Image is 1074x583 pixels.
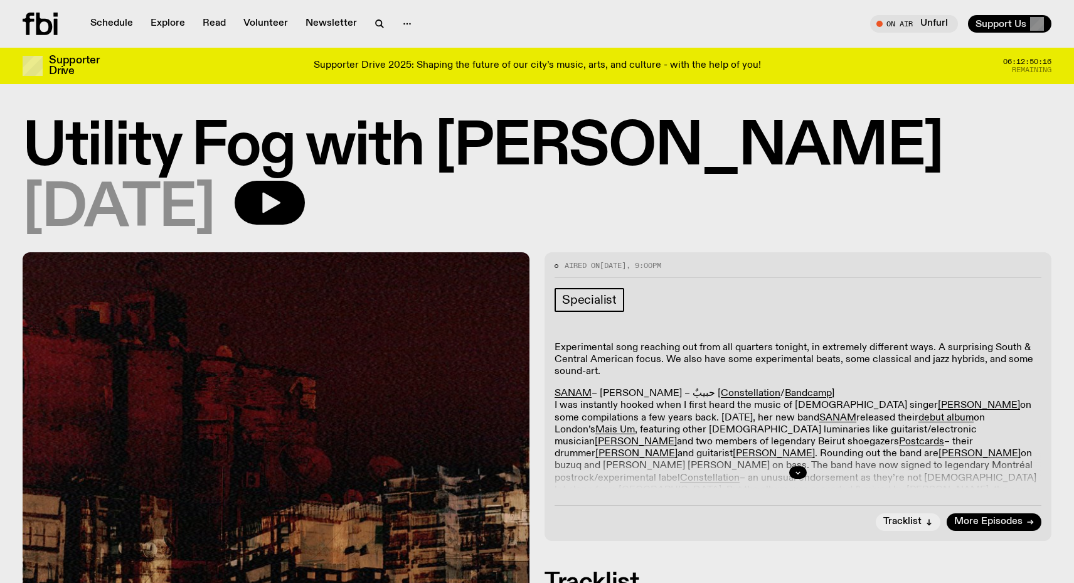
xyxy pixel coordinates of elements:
[721,388,780,398] a: Constellation
[870,15,958,33] button: On AirUnfurl
[314,60,761,72] p: Supporter Drive 2025: Shaping the future of our city’s music, arts, and culture - with the help o...
[83,15,141,33] a: Schedule
[23,181,215,237] span: [DATE]
[595,425,635,435] a: Mais Um
[899,437,944,447] a: Postcards
[785,388,832,398] a: Bandcamp
[555,388,1041,569] p: – [PERSON_NAME] – حبيبٌ [ / ] I was instantly hooked when I first heard the music of [DEMOGRAPHIC...
[918,413,974,423] a: debut album
[1012,67,1051,73] span: Remaining
[298,15,364,33] a: Newsletter
[143,15,193,33] a: Explore
[968,15,1051,33] button: Support Us
[1003,58,1051,65] span: 06:12:50:16
[819,413,856,423] a: SANAM
[938,449,1021,459] a: [PERSON_NAME]
[23,119,1051,176] h1: Utility Fog with [PERSON_NAME]
[595,437,677,447] a: [PERSON_NAME]
[565,260,600,270] span: Aired on
[600,260,626,270] span: [DATE]
[947,513,1041,531] a: More Episodes
[195,15,233,33] a: Read
[562,293,617,307] span: Specialist
[595,449,678,459] a: [PERSON_NAME]
[555,288,624,312] a: Specialist
[976,18,1026,29] span: Support Us
[876,513,940,531] button: Tracklist
[733,449,815,459] a: [PERSON_NAME]
[555,388,592,398] a: SANAM
[883,517,922,527] span: Tracklist
[938,400,1020,410] a: [PERSON_NAME]
[555,342,1041,378] p: Experimental song reaching out from all quarters tonight, in extremely different ways. A surprisi...
[626,260,661,270] span: , 9:00pm
[49,55,99,77] h3: Supporter Drive
[954,517,1023,527] span: More Episodes
[236,15,295,33] a: Volunteer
